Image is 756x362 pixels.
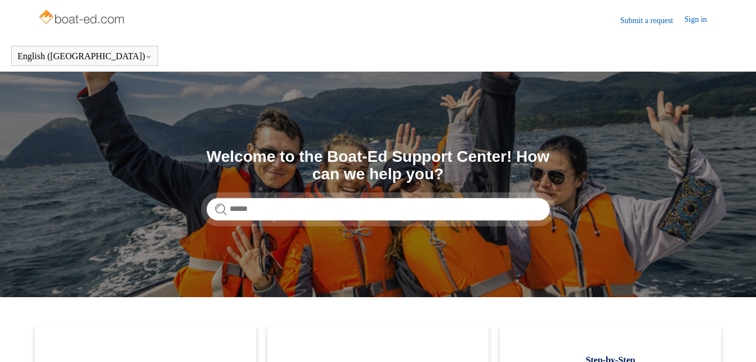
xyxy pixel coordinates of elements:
div: Live chat [718,324,748,354]
button: English ([GEOGRAPHIC_DATA]) [17,51,152,61]
a: Sign in [685,14,718,27]
img: Boat-Ed Help Center home page [38,7,127,29]
a: Submit a request [620,15,685,27]
h1: Welcome to the Boat-Ed Support Center! How can we help you? [207,148,550,183]
input: Search [207,198,550,220]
